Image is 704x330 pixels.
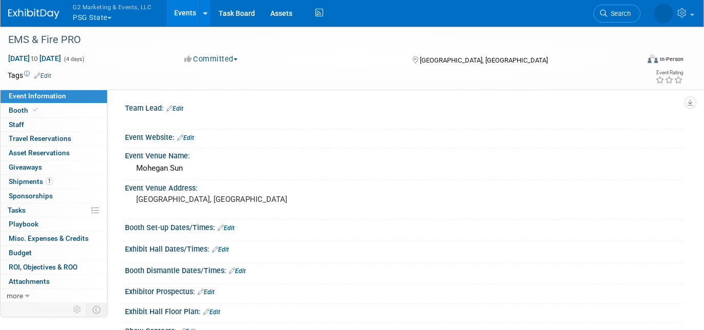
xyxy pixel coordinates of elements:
span: Sponsorships [9,192,53,200]
span: Asset Reservations [9,149,70,157]
div: Team Lead: [125,100,684,114]
span: Booth [9,106,40,114]
a: Edit [166,105,183,112]
a: more [1,289,107,303]
span: [DATE] [DATE] [8,54,61,63]
a: Attachments [1,275,107,288]
a: Budget [1,246,107,260]
div: Event Format [584,53,684,69]
img: ExhibitDay [8,9,59,19]
span: G2 Marketing & Events, LLC [73,2,152,12]
span: Misc. Expenses & Credits [9,234,89,242]
div: Booth Dismantle Dates/Times: [125,263,684,276]
a: Misc. Expenses & Credits [1,232,107,245]
span: Event Information [9,92,66,100]
span: 1 [46,177,53,185]
div: EMS & Fire PRO [5,31,626,49]
a: Edit [198,288,215,296]
a: Shipments1 [1,175,107,189]
button: Committed [181,54,242,65]
span: more [7,292,23,300]
span: Travel Reservations [9,134,71,142]
a: Edit [34,72,51,79]
div: In-Person [659,55,684,63]
span: Search [607,10,631,17]
span: Giveaways [9,163,42,171]
a: Booth [1,104,107,117]
a: Edit [203,308,220,316]
pre: [GEOGRAPHIC_DATA], [GEOGRAPHIC_DATA] [136,195,347,204]
a: ROI, Objectives & ROO [1,260,107,274]
td: Tags [8,70,51,80]
div: Exhibit Hall Floor Plan: [125,304,684,317]
a: Edit [212,246,229,253]
a: Edit [177,134,194,141]
a: Search [593,5,641,23]
a: Tasks [1,203,107,217]
span: Playbook [9,220,38,228]
div: Event Website: [125,130,684,143]
i: Booth reservation complete [33,107,38,113]
a: Event Information [1,89,107,103]
a: Giveaways [1,160,107,174]
span: [GEOGRAPHIC_DATA], [GEOGRAPHIC_DATA] [420,56,548,64]
div: Mohegan Sun [133,160,676,176]
span: Shipments [9,177,53,185]
a: Sponsorships [1,189,107,203]
td: Toggle Event Tabs [87,303,108,316]
div: Exhibit Hall Dates/Times: [125,241,684,255]
a: Edit [229,267,246,275]
div: Event Rating [655,70,683,75]
img: Format-Inperson.png [648,55,658,63]
div: Exhibitor Prospectus: [125,284,684,297]
span: Attachments [9,277,50,285]
a: Edit [218,224,234,232]
span: ROI, Objectives & ROO [9,263,77,271]
span: Staff [9,120,24,129]
span: (4 days) [63,56,84,63]
span: Tasks [8,206,26,214]
a: Travel Reservations [1,132,107,146]
img: Laine Butler [654,4,673,23]
span: Budget [9,249,32,257]
td: Personalize Event Tab Strip [69,303,87,316]
span: to [30,54,39,63]
div: Event Venue Name: [125,148,684,161]
a: Asset Reservations [1,146,107,160]
div: Booth Set-up Dates/Times: [125,220,684,233]
div: Event Venue Address: [125,180,684,193]
a: Playbook [1,217,107,231]
a: Staff [1,118,107,132]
